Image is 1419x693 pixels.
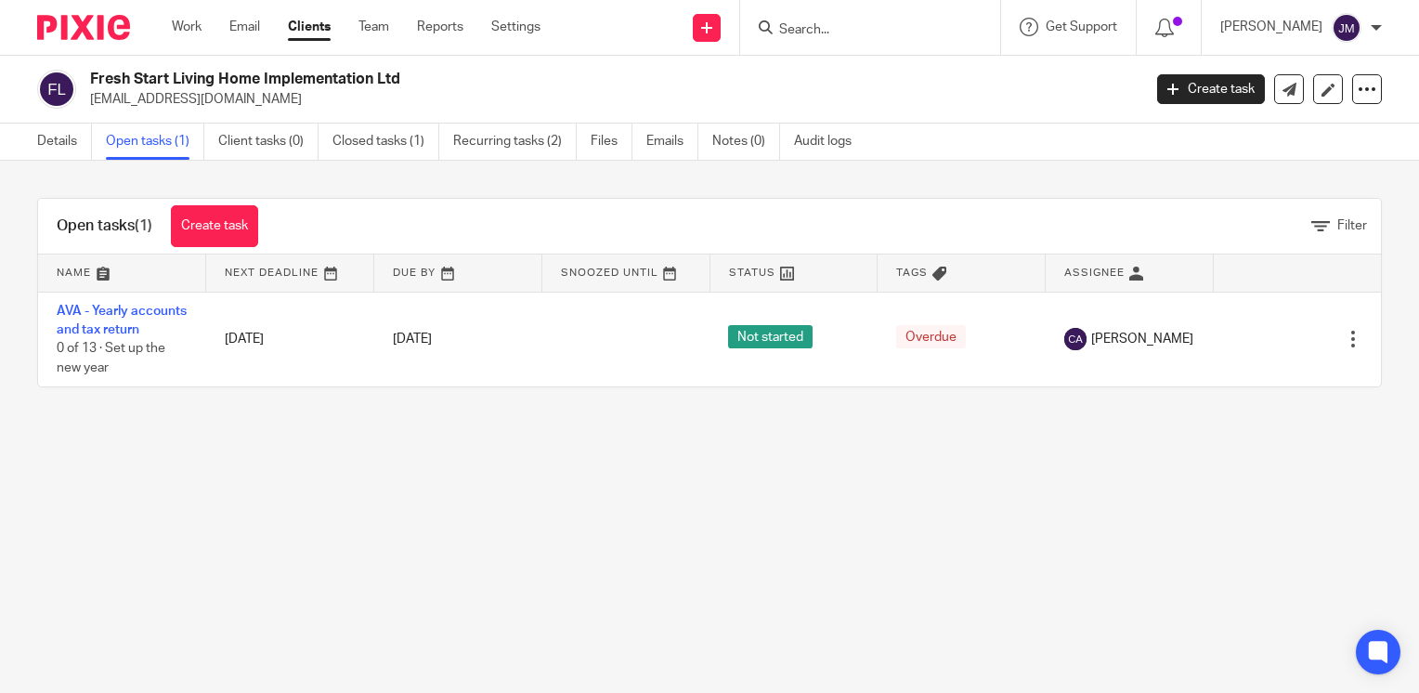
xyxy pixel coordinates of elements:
td: [DATE] [206,292,374,386]
a: Work [172,18,202,36]
a: Emails [646,124,698,160]
a: Files [591,124,632,160]
img: svg%3E [37,70,76,109]
span: 0 of 13 · Set up the new year [57,342,165,374]
img: svg%3E [1332,13,1361,43]
a: Create task [171,205,258,247]
a: Team [358,18,389,36]
p: [EMAIL_ADDRESS][DOMAIN_NAME] [90,90,1129,109]
a: AVA - Yearly accounts and tax return [57,305,187,336]
img: svg%3E [1064,328,1087,350]
a: Closed tasks (1) [332,124,439,160]
input: Search [777,22,944,39]
span: (1) [135,218,152,233]
span: Filter [1337,219,1367,232]
a: Details [37,124,92,160]
h2: Fresh Start Living Home Implementation Ltd [90,70,921,89]
a: Notes (0) [712,124,780,160]
span: Not started [728,325,813,348]
span: Status [729,268,775,278]
h1: Open tasks [57,216,152,236]
span: Get Support [1046,20,1117,33]
span: Snoozed Until [561,268,658,278]
a: Reports [417,18,463,36]
a: Create task [1157,74,1265,104]
span: [PERSON_NAME] [1091,330,1193,348]
span: Tags [896,268,928,278]
a: Client tasks (0) [218,124,319,160]
a: Email [229,18,260,36]
a: Clients [288,18,331,36]
a: Recurring tasks (2) [453,124,577,160]
a: Audit logs [794,124,866,160]
img: Pixie [37,15,130,40]
p: [PERSON_NAME] [1220,18,1322,36]
span: Overdue [896,325,966,348]
span: [DATE] [393,333,432,346]
a: Settings [491,18,540,36]
a: Open tasks (1) [106,124,204,160]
